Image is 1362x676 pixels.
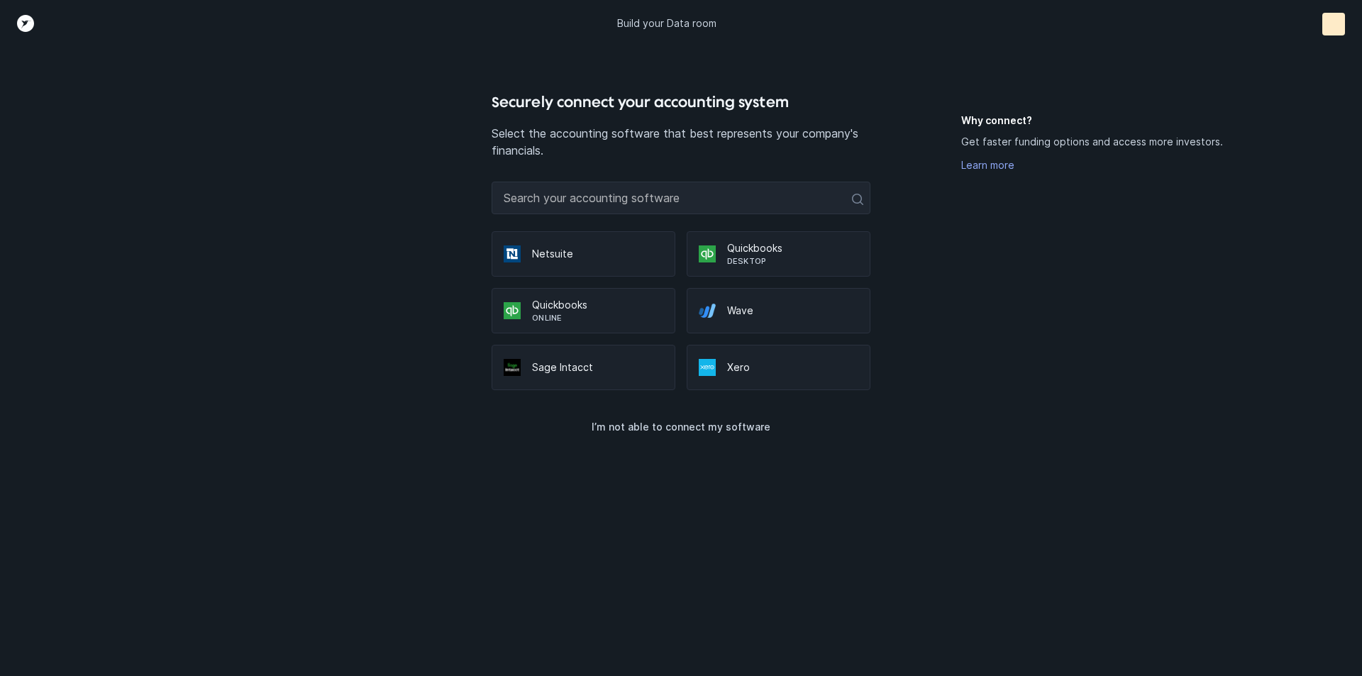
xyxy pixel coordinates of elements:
[492,288,675,333] div: QuickbooksOnline
[727,360,858,375] p: Xero
[492,413,870,441] button: I’m not able to connect my software
[687,288,870,333] div: Wave
[961,113,1248,128] h5: Why connect?
[592,419,770,436] p: I’m not able to connect my software
[727,304,858,318] p: Wave
[492,182,870,214] input: Search your accounting software
[532,298,663,312] p: Quickbooks
[961,133,1223,150] p: Get faster funding options and access more investors.
[727,241,858,255] p: Quickbooks
[532,312,663,323] p: Online
[617,16,716,31] p: Build your Data room
[532,247,663,261] p: Netsuite
[492,345,675,390] div: Sage Intacct
[687,345,870,390] div: Xero
[492,231,675,277] div: Netsuite
[687,231,870,277] div: QuickbooksDesktop
[727,255,858,267] p: Desktop
[961,159,1014,171] a: Learn more
[532,360,663,375] p: Sage Intacct
[492,91,870,113] h4: Securely connect your accounting system
[492,125,870,159] p: Select the accounting software that best represents your company's financials.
